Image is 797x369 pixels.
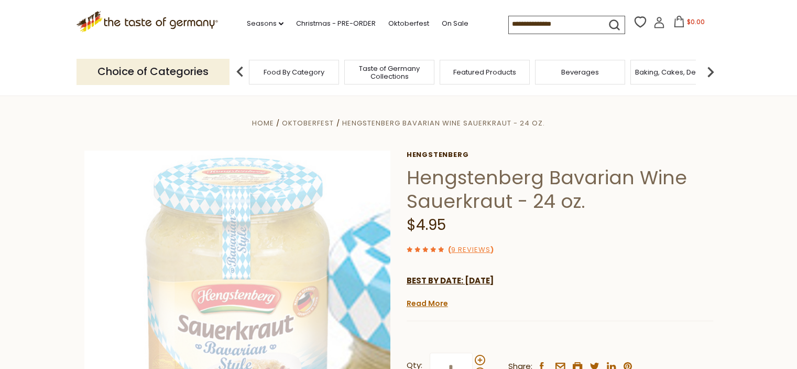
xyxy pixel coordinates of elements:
button: $0.00 [667,16,712,31]
a: Hengstenberg Bavarian Wine Sauerkraut - 24 oz. [342,118,545,128]
a: Taste of Germany Collections [347,65,431,80]
span: ( ) [448,245,494,255]
strong: BEST BY DATE: [DATE] [407,275,494,286]
a: Oktoberfest [388,18,429,29]
a: Baking, Cakes, Desserts [635,68,716,76]
a: Home [252,118,274,128]
img: previous arrow [230,61,250,82]
a: Beverages [561,68,599,76]
a: Read More [407,298,448,309]
a: Hengstenberg [407,151,713,159]
a: Food By Category [264,68,324,76]
a: On Sale [442,18,468,29]
a: Christmas - PRE-ORDER [296,18,376,29]
span: $4.95 [407,215,446,235]
a: 9 Reviews [451,245,490,256]
p: Choice of Categories [77,59,230,85]
a: Seasons [247,18,283,29]
h1: Hengstenberg Bavarian Wine Sauerkraut - 24 oz. [407,166,713,213]
a: Oktoberfest [282,118,334,128]
span: $0.00 [687,17,705,26]
a: Featured Products [453,68,516,76]
img: next arrow [700,61,721,82]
